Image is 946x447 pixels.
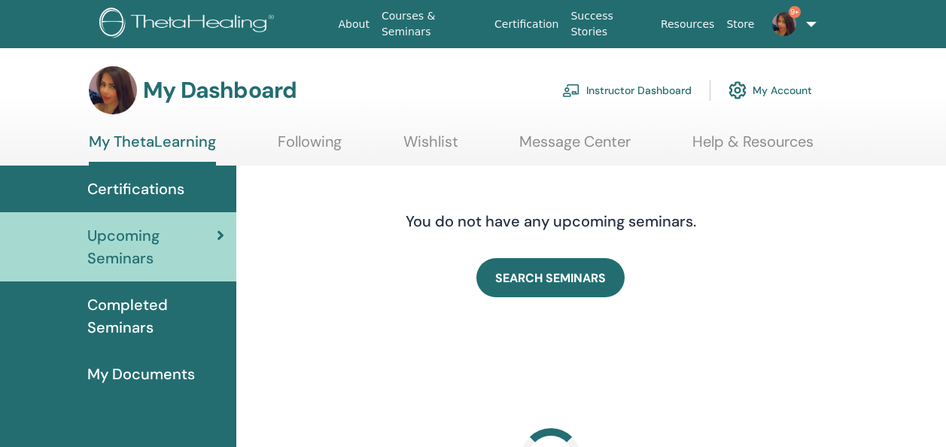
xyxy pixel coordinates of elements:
img: chalkboard-teacher.svg [562,84,580,97]
a: SEARCH SEMINARS [476,258,625,297]
img: default.jpg [772,12,796,36]
span: Certifications [87,178,184,200]
a: Message Center [519,132,631,162]
h4: You do not have any upcoming seminars. [314,212,788,230]
a: Instructor Dashboard [562,74,692,107]
h3: My Dashboard [143,77,297,104]
span: SEARCH SEMINARS [495,270,606,286]
a: Certification [488,11,564,38]
a: My Account [729,74,812,107]
span: My Documents [87,363,195,385]
span: 9+ [789,6,801,18]
a: Wishlist [403,132,458,162]
span: Upcoming Seminars [87,224,217,269]
a: Success Stories [564,2,654,46]
span: Completed Seminars [87,293,224,339]
a: Following [278,132,342,162]
a: Courses & Seminars [376,2,488,46]
img: default.jpg [89,66,137,114]
a: My ThetaLearning [89,132,216,166]
a: Store [720,11,760,38]
img: logo.png [99,8,279,41]
a: Resources [655,11,721,38]
a: Help & Resources [692,132,814,162]
a: About [332,11,375,38]
img: cog.svg [729,78,747,103]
